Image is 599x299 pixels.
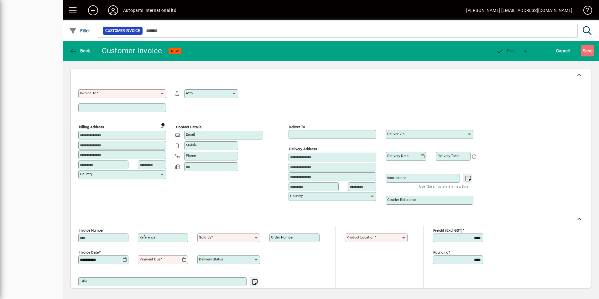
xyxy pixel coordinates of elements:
[69,48,90,53] span: Back
[80,172,92,176] mat-label: Country
[583,48,585,53] span: S
[186,91,193,95] mat-label: Attn
[80,91,96,95] mat-label: Invoice To
[83,5,103,16] button: Add
[387,132,404,136] mat-label: Deliver via
[493,45,519,56] button: Post
[346,235,374,239] mat-label: Product location
[102,46,162,56] div: Customer Invoice
[79,228,104,233] mat-label: Invoice number
[433,250,448,254] mat-label: Rounding
[139,257,160,261] mat-label: Payment due
[507,48,510,53] span: P
[579,1,591,22] a: Knowledge Base
[466,5,572,15] div: [PERSON_NAME] [EMAIL_ADDRESS][DOMAIN_NAME]
[171,49,179,53] span: NEW
[289,125,305,129] mat-label: Deliver To
[199,257,223,261] mat-label: Delivery status
[583,46,592,56] span: ave
[68,45,92,56] button: Back
[437,154,459,158] mat-label: Delivery time
[186,132,195,137] mat-label: Email
[69,28,90,33] span: Filter
[387,176,406,180] mat-label: Instructions
[186,153,196,158] mat-label: Phone
[103,5,123,16] button: Profile
[105,28,140,34] span: Customer Invoice
[80,279,87,283] mat-label: Title
[496,48,516,53] span: ost
[79,250,99,254] mat-label: Invoice date
[387,154,409,158] mat-label: Delivery date
[387,197,416,202] mat-label: Courier Reference
[271,235,294,239] mat-label: Order number
[433,228,462,233] mat-label: Freight (excl GST)
[158,120,168,130] button: Copy to Delivery address
[199,235,211,239] mat-label: Sold by
[555,45,571,56] button: Cancel
[556,46,570,56] span: Cancel
[123,5,176,15] div: Autoparts International ltd
[63,45,97,56] app-page-header-button: Back
[581,45,594,56] button: Save
[290,194,303,198] mat-label: Country
[419,183,468,190] mat-hint: Use 'Enter' to start a new line
[139,235,155,239] mat-label: Reference
[186,143,197,147] mat-label: Mobile
[206,286,255,293] mat-hint: Use 'Enter' to start a new line
[68,25,92,36] button: Filter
